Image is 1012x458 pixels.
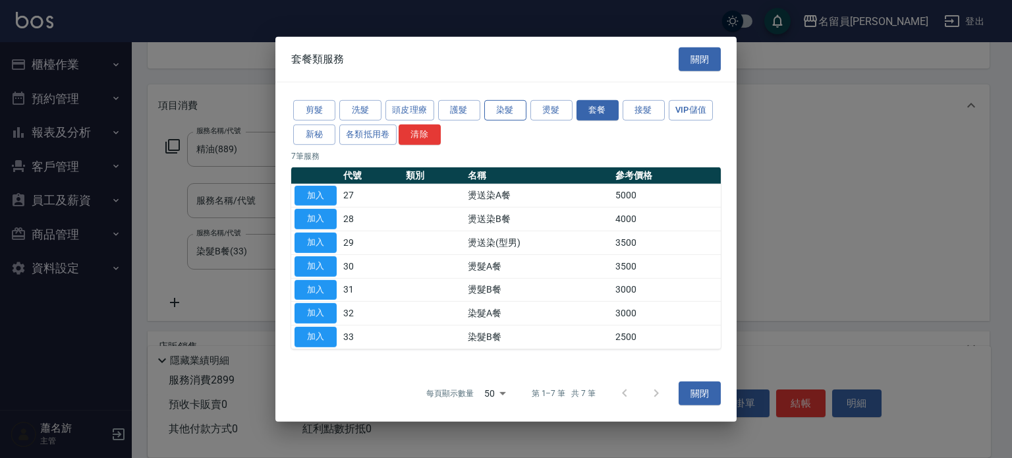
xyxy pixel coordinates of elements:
button: 加入 [295,233,337,253]
button: 接髮 [623,100,665,121]
button: 頭皮理療 [385,100,434,121]
td: 32 [340,302,403,326]
td: 4000 [612,208,721,231]
button: 燙髮 [530,100,573,121]
button: 剪髮 [293,100,335,121]
td: 3500 [612,254,721,278]
td: 燙送染A餐 [464,184,612,208]
td: 燙髮A餐 [464,254,612,278]
button: 套餐 [576,100,619,121]
button: 加入 [295,279,337,300]
button: 關閉 [679,47,721,71]
button: 護髮 [438,100,480,121]
button: 加入 [295,209,337,229]
button: 各類抵用卷 [339,125,397,145]
td: 5000 [612,184,721,208]
td: 30 [340,254,403,278]
button: 新秘 [293,125,335,145]
span: 套餐類服務 [291,53,344,66]
td: 燙送染B餐 [464,208,612,231]
td: 2500 [612,325,721,349]
td: 3000 [612,278,721,302]
th: 參考價格 [612,167,721,184]
td: 染髮A餐 [464,302,612,326]
button: 加入 [295,256,337,277]
p: 每頁顯示數量 [426,387,474,399]
button: 加入 [295,327,337,347]
th: 代號 [340,167,403,184]
th: 名稱 [464,167,612,184]
button: VIP儲值 [669,100,714,121]
td: 3000 [612,302,721,326]
button: 清除 [399,125,441,145]
p: 7 筆服務 [291,150,721,161]
td: 3500 [612,231,721,254]
button: 關閉 [679,381,721,405]
td: 31 [340,278,403,302]
td: 33 [340,325,403,349]
td: 28 [340,208,403,231]
td: 27 [340,184,403,208]
button: 染髮 [484,100,526,121]
button: 加入 [295,185,337,206]
td: 燙髮B餐 [464,278,612,302]
th: 類別 [403,167,465,184]
td: 29 [340,231,403,254]
td: 染髮B餐 [464,325,612,349]
p: 第 1–7 筆 共 7 筆 [532,387,596,399]
button: 洗髮 [339,100,381,121]
td: 燙送染(型男) [464,231,612,254]
button: 加入 [295,303,337,324]
div: 50 [479,376,511,411]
